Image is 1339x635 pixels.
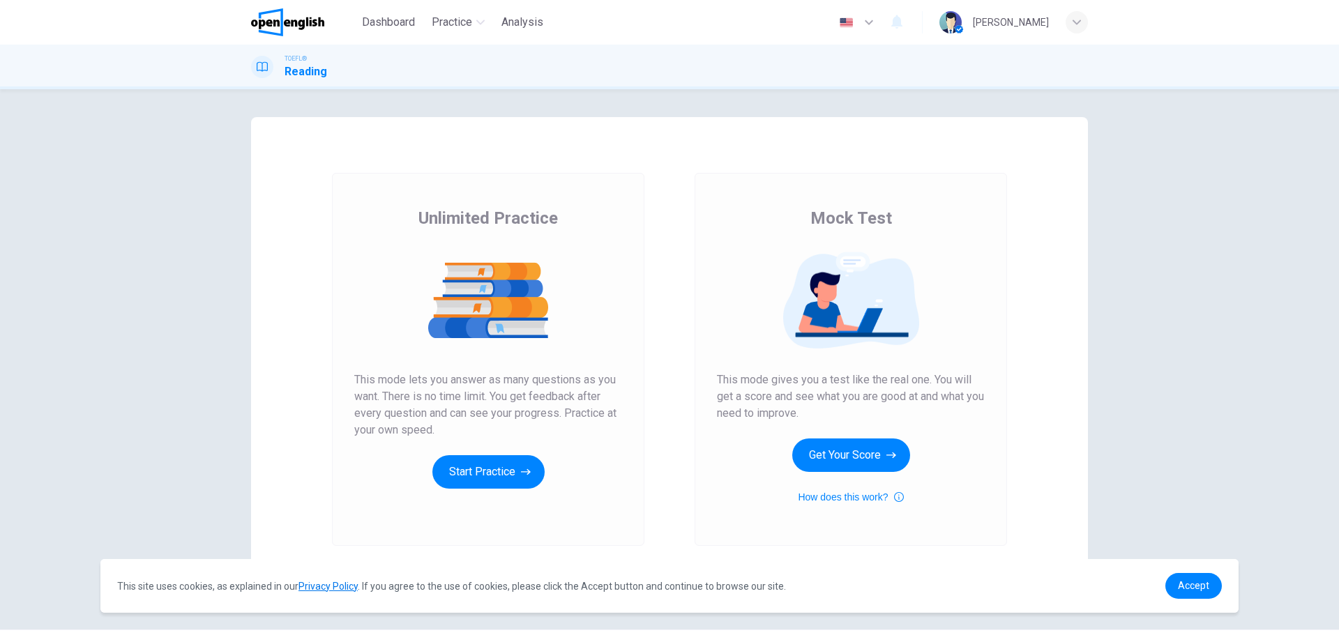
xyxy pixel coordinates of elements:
div: [PERSON_NAME] [973,14,1049,31]
h1: Reading [285,63,327,80]
span: Practice [432,14,472,31]
span: Mock Test [810,207,892,229]
button: Analysis [496,10,549,35]
span: This mode gives you a test like the real one. You will get a score and see what you are good at a... [717,372,985,422]
a: dismiss cookie message [1165,573,1222,599]
button: Start Practice [432,455,545,489]
button: How does this work? [798,489,903,505]
span: Dashboard [362,14,415,31]
img: en [838,17,855,28]
span: Analysis [501,14,543,31]
a: Privacy Policy [298,581,358,592]
span: TOEFL® [285,54,307,63]
img: OpenEnglish logo [251,8,324,36]
button: Get Your Score [792,438,910,472]
img: Profile picture [939,11,962,33]
div: cookieconsent [100,559,1239,613]
span: Unlimited Practice [418,207,558,229]
span: Accept [1178,580,1209,591]
span: This mode lets you answer as many questions as you want. There is no time limit. You get feedback... [354,372,622,438]
button: Practice [426,10,490,35]
span: This site uses cookies, as explained in our . If you agree to the use of cookies, please click th... [117,581,786,592]
button: Dashboard [356,10,421,35]
a: OpenEnglish logo [251,8,356,36]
